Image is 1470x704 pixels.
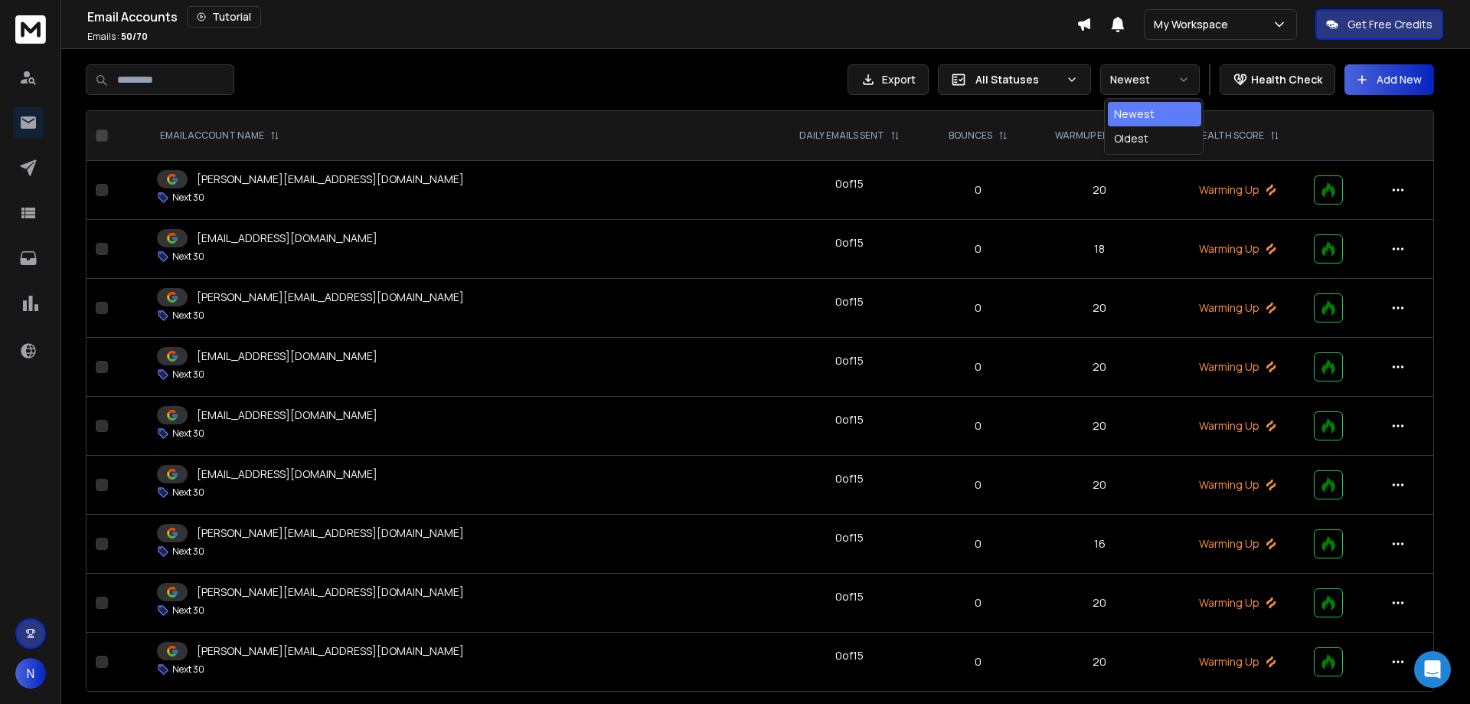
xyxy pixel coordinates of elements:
p: Next 30 [172,427,204,440]
p: Next 30 [172,250,204,263]
div: 0 of 15 [835,235,864,250]
div: Oldest [1114,131,1148,146]
p: [PERSON_NAME][EMAIL_ADDRESS][DOMAIN_NAME] [197,290,464,305]
p: [EMAIL_ADDRESS][DOMAIN_NAME] [197,349,377,364]
td: 20 [1029,574,1170,633]
p: Health Check [1251,72,1322,87]
p: 0 [936,536,1021,552]
p: 0 [936,182,1021,198]
p: Warming Up [1180,300,1295,316]
td: 20 [1029,397,1170,456]
p: 0 [936,418,1021,434]
p: Next 30 [172,192,204,204]
p: Next 30 [172,663,204,676]
div: 0 of 15 [835,589,864,604]
p: Warming Up [1180,182,1295,198]
p: Next 30 [172,545,204,558]
p: [EMAIL_ADDRESS][DOMAIN_NAME] [197,408,377,423]
p: [EMAIL_ADDRESS][DOMAIN_NAME] [197,467,377,482]
div: 0 of 15 [835,176,864,192]
p: Warming Up [1180,595,1295,611]
div: Open Intercom Messenger [1414,651,1451,688]
p: 0 [936,241,1021,257]
div: Newest [1114,106,1155,122]
span: 50 / 70 [121,30,148,43]
p: All Statuses [975,72,1060,87]
p: Next 30 [172,309,204,322]
p: 0 [936,654,1021,670]
p: Warming Up [1180,477,1295,493]
td: 20 [1029,279,1170,338]
button: Export [848,64,929,95]
p: Warming Up [1180,654,1295,670]
button: Tutorial [187,6,261,28]
div: 0 of 15 [835,648,864,663]
td: 20 [1029,161,1170,220]
button: Newest [1100,64,1200,95]
p: Warming Up [1180,418,1295,434]
p: BOUNCES [949,129,992,142]
p: WARMUP EMAILS [1055,129,1129,142]
td: 20 [1029,338,1170,397]
p: Warming Up [1180,241,1295,257]
p: Warming Up [1180,536,1295,552]
p: HEALTH SCORE [1195,129,1264,142]
p: 0 [936,595,1021,611]
p: 0 [936,477,1021,493]
p: DAILY EMAILS SENT [799,129,884,142]
p: Warming Up [1180,359,1295,375]
p: [PERSON_NAME][EMAIL_ADDRESS][DOMAIN_NAME] [197,584,464,600]
div: 0 of 15 [835,353,864,368]
td: 20 [1029,633,1170,692]
p: [PERSON_NAME][EMAIL_ADDRESS][DOMAIN_NAME] [197,526,464,541]
p: [EMAIL_ADDRESS][DOMAIN_NAME] [197,231,377,246]
p: Next 30 [172,604,204,617]
button: Add New [1344,64,1434,95]
td: 16 [1029,515,1170,574]
div: Email Accounts [87,6,1076,28]
div: 0 of 15 [835,294,864,309]
span: N [15,658,46,689]
td: 20 [1029,456,1170,515]
p: 0 [936,300,1021,316]
p: 0 [936,359,1021,375]
td: 18 [1029,220,1170,279]
p: Emails : [87,31,148,43]
p: Get Free Credits [1347,17,1432,32]
p: My Workspace [1154,17,1234,32]
p: Next 30 [172,368,204,381]
p: [PERSON_NAME][EMAIL_ADDRESS][DOMAIN_NAME] [197,172,464,187]
div: 0 of 15 [835,471,864,486]
p: Next 30 [172,486,204,499]
p: [PERSON_NAME][EMAIL_ADDRESS][DOMAIN_NAME] [197,643,464,659]
div: 0 of 15 [835,412,864,427]
div: EMAIL ACCOUNT NAME [160,129,279,142]
div: 0 of 15 [835,530,864,545]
